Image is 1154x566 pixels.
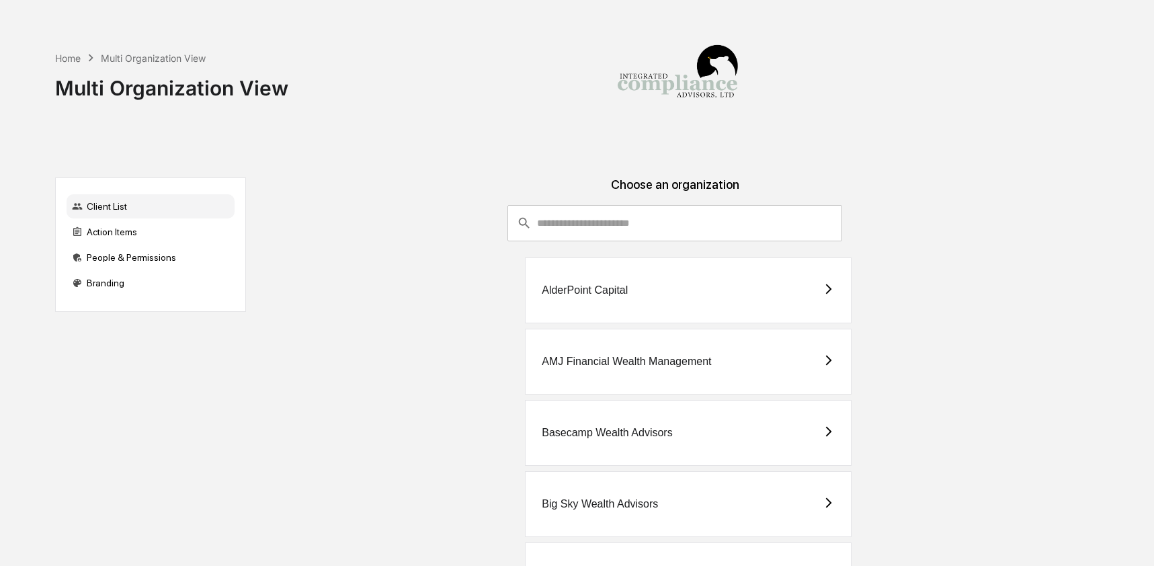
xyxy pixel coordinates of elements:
[542,498,658,510] div: Big Sky Wealth Advisors
[257,177,1094,205] div: Choose an organization
[67,194,235,218] div: Client List
[101,52,206,64] div: Multi Organization View
[55,52,81,64] div: Home
[67,245,235,270] div: People & Permissions
[507,205,842,241] div: consultant-dashboard__filter-organizations-search-bar
[55,65,288,100] div: Multi Organization View
[610,11,745,145] img: Integrated Compliance Advisors
[67,220,235,244] div: Action Items
[542,427,672,439] div: Basecamp Wealth Advisors
[67,271,235,295] div: Branding
[542,284,628,296] div: AlderPoint Capital
[542,356,711,368] div: AMJ Financial Wealth Management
